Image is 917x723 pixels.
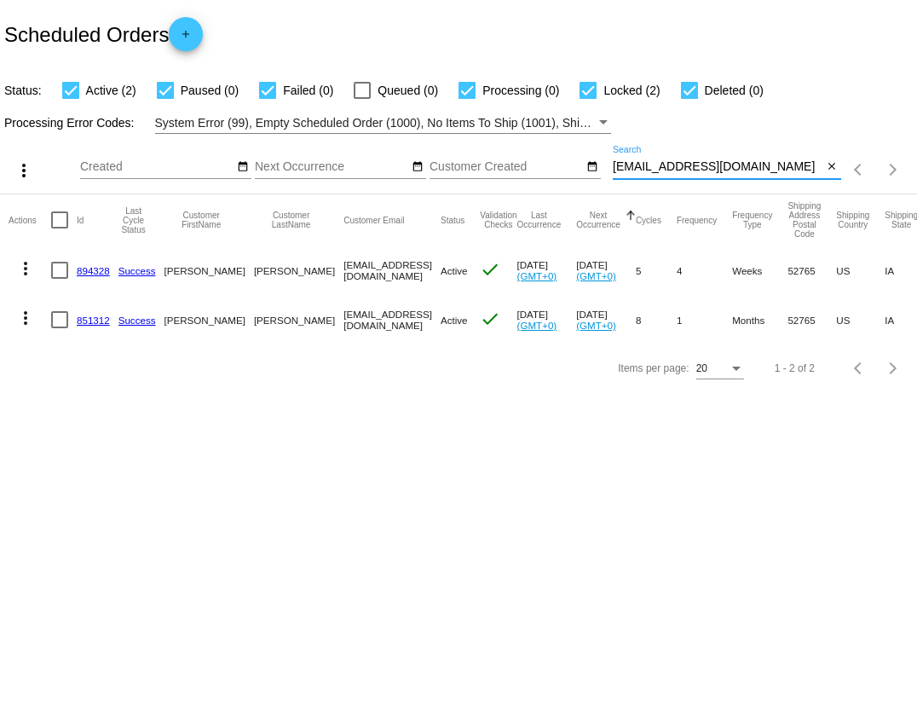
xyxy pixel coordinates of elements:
[80,160,234,174] input: Created
[842,351,876,385] button: Previous page
[254,211,328,229] button: Change sorting for CustomerLastName
[77,265,110,276] a: 894328
[517,211,562,229] button: Change sorting for LastOccurrenceUtc
[255,160,408,174] input: Next Occurrence
[613,160,823,174] input: Search
[441,265,468,276] span: Active
[176,28,196,49] mat-icon: add
[576,246,636,295] mat-cell: [DATE]
[517,295,577,344] mat-cell: [DATE]
[603,80,660,101] span: Locked (2)
[480,194,516,246] mat-header-cell: Validation Checks
[787,246,836,295] mat-cell: 52765
[441,315,468,326] span: Active
[576,295,636,344] mat-cell: [DATE]
[15,258,36,279] mat-icon: more_vert
[237,160,249,174] mat-icon: date_range
[705,80,764,101] span: Deleted (0)
[14,160,34,181] mat-icon: more_vert
[77,315,110,326] a: 851312
[826,160,838,174] mat-icon: close
[576,270,616,281] a: (GMT+0)
[412,160,424,174] mat-icon: date_range
[836,211,869,229] button: Change sorting for ShippingCountry
[576,211,620,229] button: Change sorting for NextOccurrenceUtc
[86,80,136,101] span: Active (2)
[677,295,732,344] mat-cell: 1
[343,215,404,225] button: Change sorting for CustomerEmail
[732,295,787,344] mat-cell: Months
[775,362,815,374] div: 1 - 2 of 2
[836,246,885,295] mat-cell: US
[576,320,616,331] a: (GMT+0)
[164,295,254,344] mat-cell: [PERSON_NAME]
[586,160,598,174] mat-icon: date_range
[517,270,557,281] a: (GMT+0)
[732,211,772,229] button: Change sorting for FrequencyType
[823,159,841,176] button: Clear
[9,194,51,246] mat-header-cell: Actions
[4,17,203,51] h2: Scheduled Orders
[164,211,239,229] button: Change sorting for CustomerFirstName
[876,351,910,385] button: Next page
[696,362,707,374] span: 20
[876,153,910,187] button: Next page
[15,308,36,328] mat-icon: more_vert
[480,309,500,329] mat-icon: check
[118,206,149,234] button: Change sorting for LastProcessingCycleId
[787,201,821,239] button: Change sorting for ShippingPostcode
[283,80,333,101] span: Failed (0)
[732,246,787,295] mat-cell: Weeks
[696,363,744,375] mat-select: Items per page:
[480,259,500,280] mat-icon: check
[118,315,156,326] a: Success
[787,295,836,344] mat-cell: 52765
[254,246,343,295] mat-cell: [PERSON_NAME]
[636,295,677,344] mat-cell: 8
[4,84,42,97] span: Status:
[155,113,612,134] mat-select: Filter by Processing Error Codes
[677,215,717,225] button: Change sorting for Frequency
[378,80,438,101] span: Queued (0)
[517,246,577,295] mat-cell: [DATE]
[517,320,557,331] a: (GMT+0)
[77,215,84,225] button: Change sorting for Id
[343,246,441,295] mat-cell: [EMAIL_ADDRESS][DOMAIN_NAME]
[636,246,677,295] mat-cell: 5
[441,215,464,225] button: Change sorting for Status
[343,295,441,344] mat-cell: [EMAIL_ADDRESS][DOMAIN_NAME]
[430,160,583,174] input: Customer Created
[482,80,559,101] span: Processing (0)
[677,246,732,295] mat-cell: 4
[164,246,254,295] mat-cell: [PERSON_NAME]
[254,295,343,344] mat-cell: [PERSON_NAME]
[618,362,689,374] div: Items per page:
[4,116,135,130] span: Processing Error Codes:
[842,153,876,187] button: Previous page
[836,295,885,344] mat-cell: US
[636,215,661,225] button: Change sorting for Cycles
[181,80,239,101] span: Paused (0)
[118,265,156,276] a: Success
